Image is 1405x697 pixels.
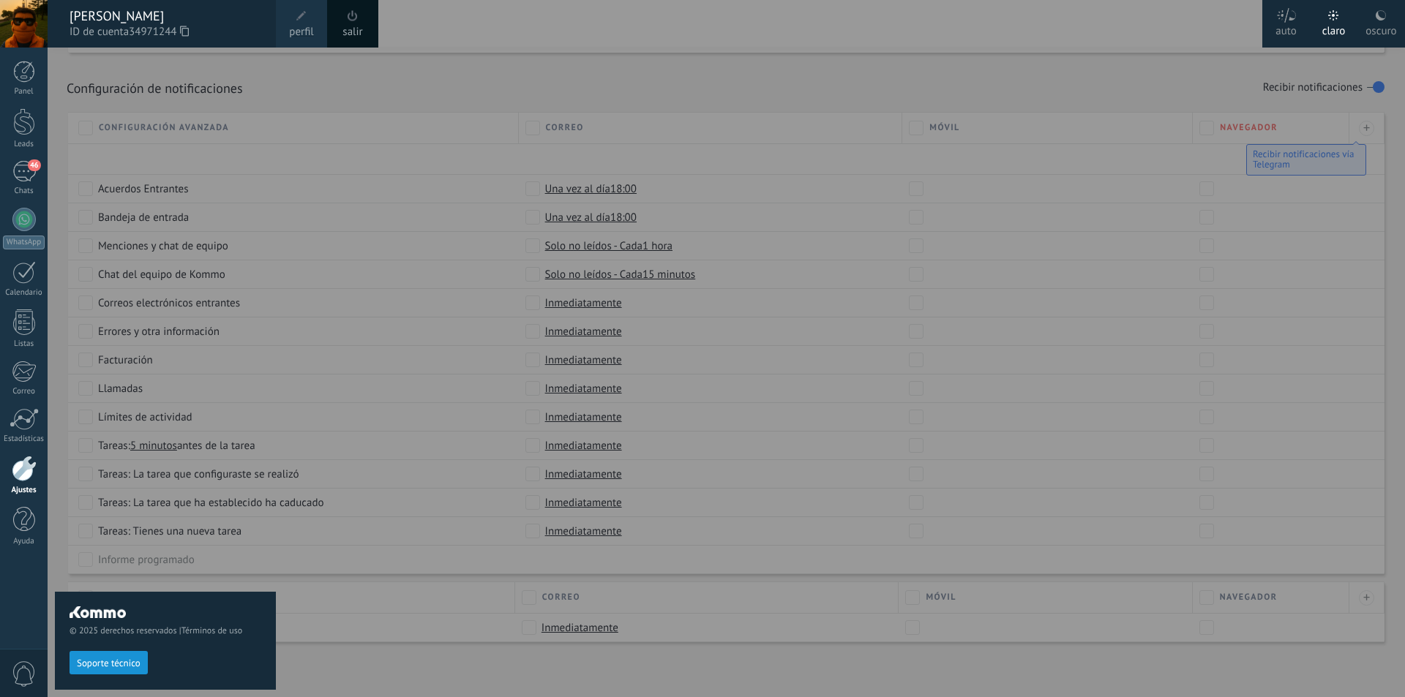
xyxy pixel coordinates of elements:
[3,288,45,298] div: Calendario
[3,339,45,349] div: Listas
[1365,10,1396,48] div: oscuro
[3,236,45,249] div: WhatsApp
[342,24,362,40] a: salir
[289,24,313,40] span: perfil
[70,8,261,24] div: [PERSON_NAME]
[77,658,140,668] span: Soporte técnico
[3,87,45,97] div: Panel
[181,625,242,636] a: Términos de uso
[70,625,261,636] span: © 2025 derechos reservados |
[70,657,148,668] a: Soporte técnico
[3,187,45,196] div: Chats
[70,651,148,674] button: Soporte técnico
[1275,10,1297,48] div: auto
[3,537,45,546] div: Ayuda
[3,434,45,444] div: Estadísticas
[28,159,40,171] span: 46
[129,24,189,40] span: 34971244
[3,387,45,396] div: Correo
[3,486,45,495] div: Ajustes
[70,24,261,40] span: ID de cuenta
[3,140,45,149] div: Leads
[1322,10,1346,48] div: claro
